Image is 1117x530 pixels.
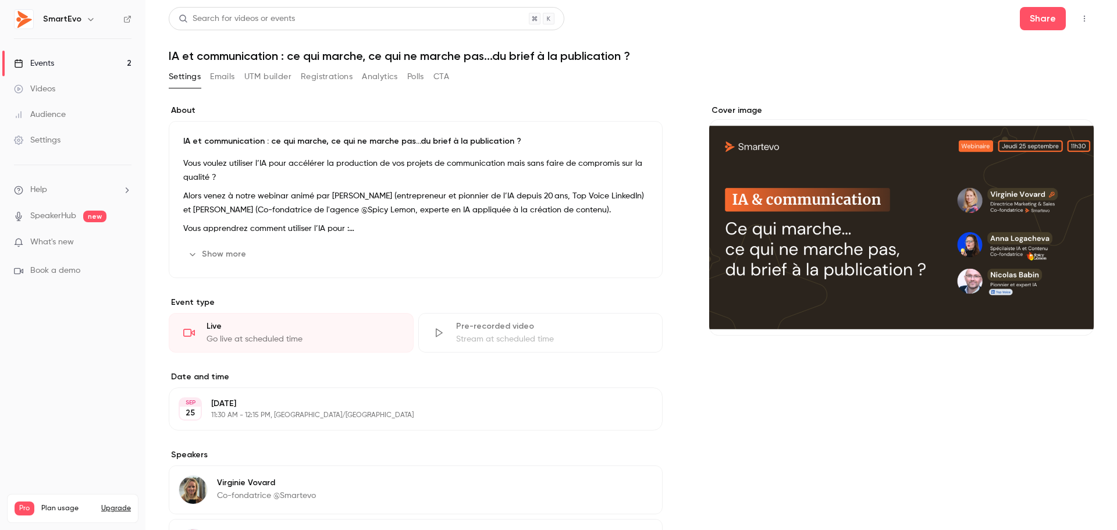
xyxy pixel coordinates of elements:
label: About [169,105,663,116]
label: Date and time [169,371,663,383]
span: Book a demo [30,265,80,277]
div: Audience [14,109,66,120]
section: Cover image [709,105,1094,336]
span: Pro [15,501,34,515]
button: Settings [169,67,201,86]
div: LiveGo live at scheduled time [169,313,414,353]
p: Alors venez à notre webinar animé par [PERSON_NAME] (entrepreneur et pionnier de l’IA depuis 20 a... [183,189,648,217]
button: CTA [433,67,449,86]
h6: SmartEvo [43,13,81,25]
div: Search for videos or events [179,13,295,25]
div: Stream at scheduled time [456,333,649,345]
img: Virginie Vovard [179,476,207,504]
div: Pre-recorded videoStream at scheduled time [418,313,663,353]
button: Share [1020,7,1066,30]
p: 11:30 AM - 12:15 PM, [GEOGRAPHIC_DATA]/[GEOGRAPHIC_DATA] [211,411,601,420]
div: SEP [180,399,201,407]
button: Polls [407,67,424,86]
span: What's new [30,236,74,248]
p: [DATE] [211,398,601,410]
div: Videos [14,83,55,95]
span: Help [30,184,47,196]
div: Settings [14,134,61,146]
p: Vous voulez utiliser l’IA pour accélérer la production de vos projets de communication mais sans ... [183,156,648,184]
label: Speakers [169,449,663,461]
button: UTM builder [244,67,291,86]
button: Registrations [301,67,353,86]
span: new [83,211,106,222]
div: Events [14,58,54,69]
p: IA et communication : ce qui marche, ce qui ne marche pas...du brief à la publication ? [183,136,648,147]
a: SpeakerHub [30,210,76,222]
button: Show more [183,245,253,264]
button: Upgrade [101,504,131,513]
p: Vous apprendrez comment utiliser l’IA pour : [183,222,648,236]
p: Co-fondatrice @Smartevo [217,490,316,501]
span: Plan usage [41,504,94,513]
div: Pre-recorded video [456,321,649,332]
div: Virginie VovardVirginie VovardCo-fondatrice @Smartevo [169,465,663,514]
button: Emails [210,67,234,86]
p: 25 [186,407,195,419]
p: Virginie Vovard [217,477,316,489]
div: Go live at scheduled time [207,333,399,345]
li: help-dropdown-opener [14,184,131,196]
img: SmartEvo [15,10,33,29]
label: Cover image [709,105,1094,116]
div: Live [207,321,399,332]
h1: IA et communication : ce qui marche, ce qui ne marche pas...du brief à la publication ? [169,49,1094,63]
p: Event type [169,297,663,308]
button: Analytics [362,67,398,86]
iframe: Noticeable Trigger [118,237,131,248]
